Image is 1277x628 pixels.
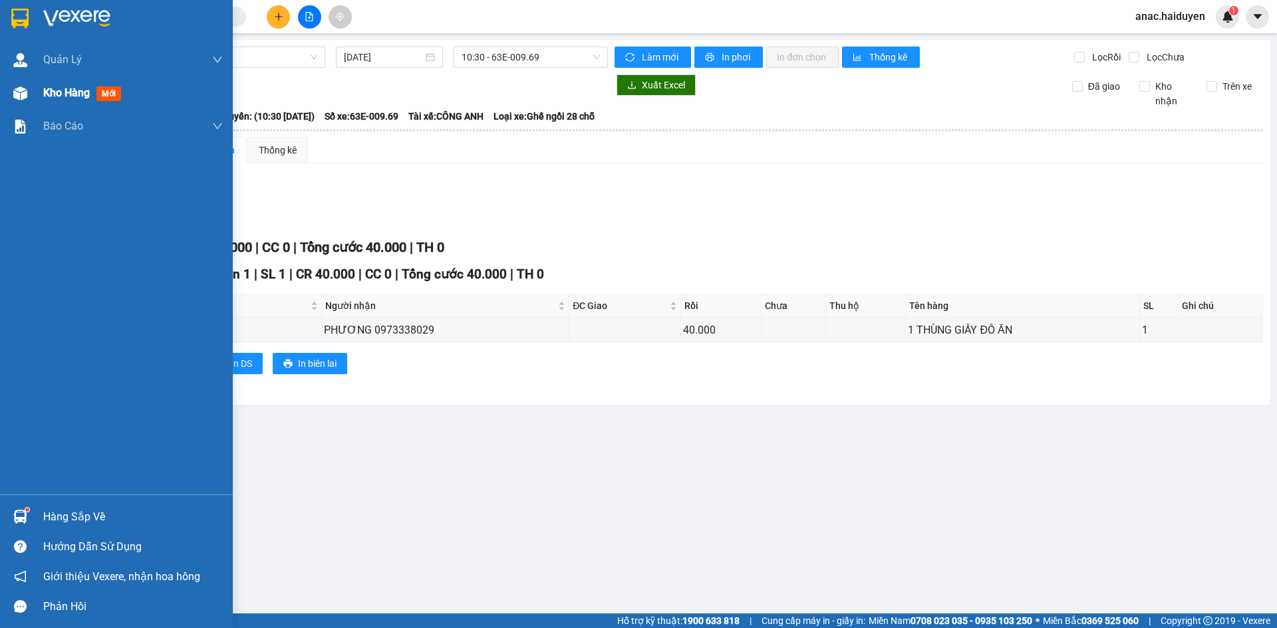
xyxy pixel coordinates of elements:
span: CC 0 [365,266,392,282]
span: mới [96,86,121,101]
span: Xuất Excel [642,78,685,92]
img: warehouse-icon [13,53,27,67]
span: sync [625,52,637,63]
span: ⚪️ [1036,618,1040,623]
span: Giới thiệu Vexere, nhận hoa hồng [43,568,200,585]
img: icon-new-feature [1222,11,1234,23]
div: Thống kê [259,143,297,157]
strong: 1900 633 818 [682,615,740,626]
span: question-circle [14,540,27,553]
span: plus [274,12,283,21]
th: Thu hộ [826,295,907,317]
span: | [510,266,513,282]
strong: 0369 525 060 [1081,615,1139,626]
span: Cung cấp máy in - giấy in: [762,613,865,628]
button: printerIn phơi [694,47,763,68]
button: downloadXuất Excel [617,74,696,96]
button: caret-down [1246,5,1269,29]
span: bar-chart [853,52,864,63]
div: Hàng sắp về [43,507,223,527]
span: TH 0 [416,239,444,255]
span: message [14,600,27,613]
span: notification [14,570,27,583]
span: 10:30 - 63E-009.69 [462,47,600,67]
img: warehouse-icon [13,510,27,524]
span: | [410,239,413,255]
span: In phơi [722,50,752,64]
span: SL 1 [261,266,286,282]
th: Tên hàng [906,295,1139,317]
span: Kho nhận [1150,79,1197,108]
th: Ghi chú [1179,295,1263,317]
span: | [358,266,362,282]
button: file-add [298,5,321,29]
sup: 1 [25,508,29,512]
button: plus [267,5,290,29]
span: Chuyến: (10:30 [DATE]) [217,109,315,124]
span: | [293,239,297,255]
span: anac.haiduyen [1125,8,1216,25]
button: aim [329,5,352,29]
span: download [627,80,637,91]
span: Báo cáo [43,118,83,134]
span: printer [705,52,716,63]
span: TH 0 [517,266,544,282]
span: down [212,121,223,132]
span: Lọc Rồi [1087,50,1123,64]
strong: 0708 023 035 - 0935 103 250 [911,615,1032,626]
span: Đơn 1 [215,266,251,282]
span: ĐC Giao [573,298,667,313]
button: printerIn DS [206,353,263,374]
span: Miền Nam [869,613,1032,628]
span: Tổng cước 40.000 [402,266,507,282]
span: CC 0 [262,239,290,255]
th: Chưa [762,295,826,317]
span: Số xe: 63E-009.69 [325,109,398,124]
img: solution-icon [13,120,27,134]
sup: 1 [1229,6,1238,15]
span: down [212,54,223,65]
span: Miền Bắc [1043,613,1139,628]
button: syncLàm mới [615,47,691,68]
div: 40.000 [683,322,759,338]
span: Người nhận [325,298,555,313]
span: Quản Lý [43,51,82,68]
span: Trên xe [1217,79,1257,94]
span: printer [283,359,293,369]
span: In DS [231,356,252,371]
button: printerIn biên lai [273,353,347,374]
span: Loại xe: Ghế ngồi 28 chỗ [494,109,595,124]
span: Lọc Chưa [1141,50,1187,64]
span: | [289,266,293,282]
span: file-add [305,12,314,21]
th: Rồi [681,295,762,317]
button: In đơn chọn [766,47,839,68]
span: Thống kê [869,50,909,64]
span: Kho hàng [43,86,90,99]
input: 12/08/2025 [344,50,423,64]
span: CR 40.000 [296,266,355,282]
span: copyright [1203,616,1212,625]
span: | [255,239,259,255]
span: | [750,613,752,628]
img: warehouse-icon [13,86,27,100]
div: Hướng dẫn sử dụng [43,537,223,557]
span: Đã giao [1083,79,1125,94]
span: Làm mới [642,50,680,64]
span: Tổng cước 40.000 [300,239,406,255]
div: 1 THÙNG GIẤY ĐỒ ĂN [908,322,1137,338]
span: Hỗ trợ kỹ thuật: [617,613,740,628]
span: aim [335,12,345,21]
th: SL [1140,295,1179,317]
button: bar-chartThống kê [842,47,920,68]
span: | [1149,613,1151,628]
div: 1 [1142,322,1176,338]
span: In biên lai [298,356,337,371]
span: | [395,266,398,282]
span: caret-down [1252,11,1264,23]
span: | [254,266,257,282]
div: PHƯƠNG 0973338029 [324,322,567,338]
img: logo-vxr [11,9,29,29]
span: 1 [1231,6,1236,15]
div: Phản hồi [43,597,223,617]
